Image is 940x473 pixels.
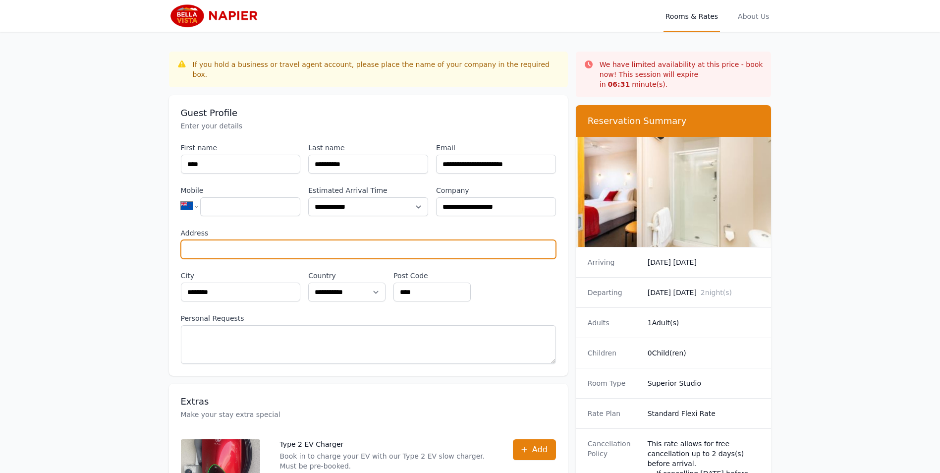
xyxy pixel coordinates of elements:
[648,288,760,297] dd: [DATE] [DATE]
[181,410,556,419] p: Make your stay extra special
[181,313,556,323] label: Personal Requests
[648,378,760,388] dd: Superior Studio
[532,444,548,456] span: Add
[280,451,493,471] p: Book in to charge your EV with our Type 2 EV slow charger. Must be pre-booked.
[600,59,764,89] p: We have limited availability at this price - book now! This session will expire in minute(s).
[308,143,428,153] label: Last name
[181,185,301,195] label: Mobile
[588,257,640,267] dt: Arriving
[648,348,760,358] dd: 0 Child(ren)
[308,271,386,281] label: Country
[588,288,640,297] dt: Departing
[588,115,760,127] h3: Reservation Summary
[436,143,556,153] label: Email
[648,409,760,418] dd: Standard Flexi Rate
[181,107,556,119] h3: Guest Profile
[308,185,428,195] label: Estimated Arrival Time
[181,121,556,131] p: Enter your details
[280,439,493,449] p: Type 2 EV Charger
[648,318,760,328] dd: 1 Adult(s)
[588,318,640,328] dt: Adults
[576,137,772,247] img: Superior Studio
[648,257,760,267] dd: [DATE] [DATE]
[181,271,301,281] label: City
[181,396,556,408] h3: Extras
[588,409,640,418] dt: Rate Plan
[393,271,471,281] label: Post Code
[193,59,560,79] div: If you hold a business or travel agent account, please place the name of your company in the requ...
[513,439,556,460] button: Add
[608,80,630,88] strong: 06 : 31
[181,228,556,238] label: Address
[588,378,640,388] dt: Room Type
[181,143,301,153] label: First name
[169,4,264,28] img: Bella Vista Napier
[588,348,640,358] dt: Children
[701,289,732,296] span: 2 night(s)
[436,185,556,195] label: Company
